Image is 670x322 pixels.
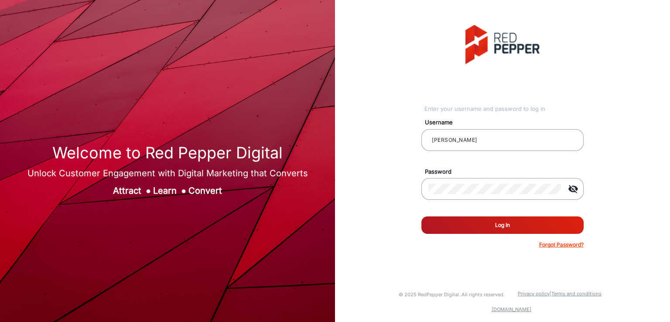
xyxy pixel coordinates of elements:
p: Forgot Password? [539,241,584,249]
a: | [550,291,551,297]
button: Log In [421,216,584,234]
mat-label: Username [418,118,594,127]
a: [DOMAIN_NAME] [492,306,531,312]
div: Enter your username and password to log in [424,105,584,113]
mat-label: Password [418,168,594,176]
span: ● [181,185,186,196]
input: Your username [428,135,577,145]
img: vmg-logo [465,25,540,64]
h1: Welcome to Red Pepper Digital [27,144,308,162]
small: © 2025 RedPepper Digital. All rights reserved. [399,291,505,298]
div: Unlock Customer Engagement with Digital Marketing that Converts [27,167,308,180]
a: Privacy policy [518,291,550,297]
mat-icon: visibility_off [563,184,584,194]
span: ● [146,185,151,196]
div: Attract Learn Convert [27,184,308,197]
a: Terms and conditions [551,291,602,297]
